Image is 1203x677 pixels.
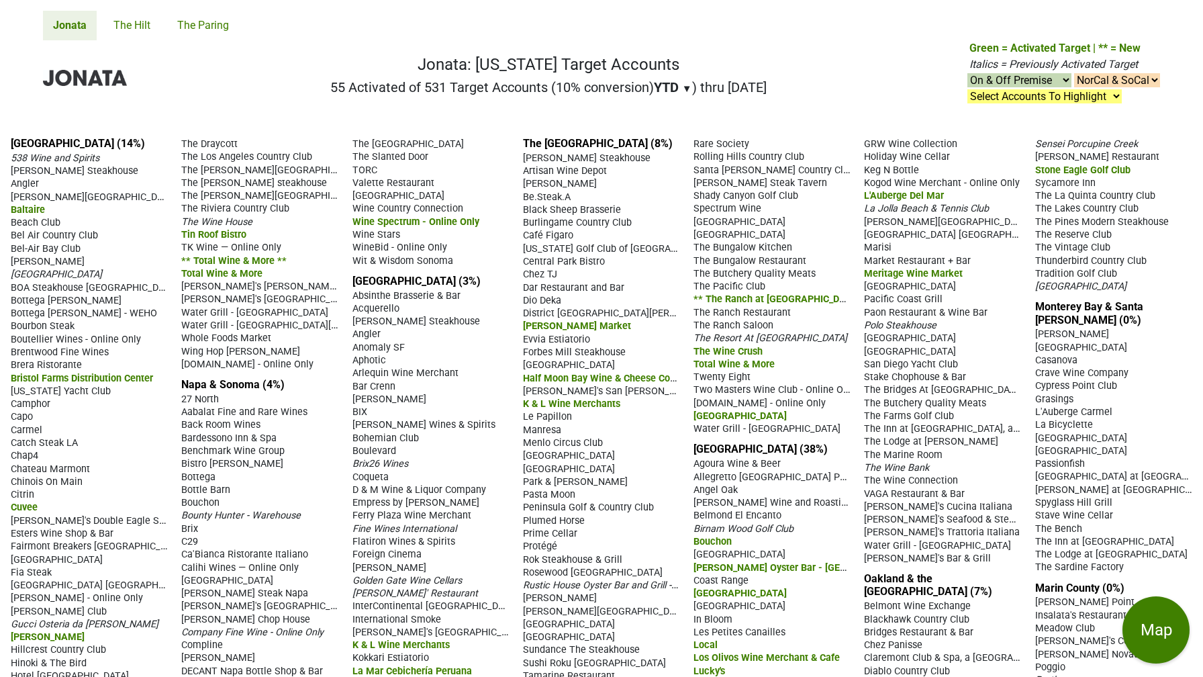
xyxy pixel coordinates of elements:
span: [PERSON_NAME]'s Bar & Grill [864,553,991,564]
h2: 55 Activated of 531 Target Accounts (10% conversion) ) thru [DATE] [330,79,767,95]
span: The Pacific Club [693,281,765,292]
span: Thunderbird Country Club [1035,255,1147,267]
span: Birnam Wood Golf Club [693,523,793,535]
span: Hillcrest Country Club [11,644,106,656]
span: Anomaly SF [352,342,405,353]
span: Stake Chophouse & Bar [864,371,966,383]
span: Carmel [11,424,42,436]
span: [GEOGRAPHIC_DATA] [GEOGRAPHIC_DATA] [864,228,1051,240]
span: Whole Foods Market [181,332,271,344]
span: Evvia Estiatorio [523,334,590,345]
span: [PERSON_NAME] Novato [1035,649,1143,660]
span: [PERSON_NAME] Restaurant [1035,151,1159,163]
span: [GEOGRAPHIC_DATA] [GEOGRAPHIC_DATA] at [PERSON_NAME][GEOGRAPHIC_DATA] - [GEOGRAPHIC_DATA] [11,578,477,591]
a: [GEOGRAPHIC_DATA] (38%) [693,443,828,455]
span: The [PERSON_NAME] steakhouse [181,177,327,189]
span: 27 North [181,394,219,405]
span: Blackhawk Country Club [864,614,969,625]
span: The Wine Crush [693,346,763,357]
span: Fairmont Breakers [GEOGRAPHIC_DATA] [11,539,186,552]
span: La Mar Cebichería Peruana [352,666,472,677]
span: [GEOGRAPHIC_DATA] [11,554,103,566]
span: Wit & Wisdom Sonoma [352,255,453,267]
span: Cuvee [11,502,38,513]
span: Valette Restaurant [352,177,434,189]
span: Rustic House Oyster Bar and Grill - [GEOGRAPHIC_DATA] [523,578,765,591]
span: L'Auberge Carmel [1035,406,1112,418]
span: Aabalat Fine and Rare Wines [181,406,307,418]
span: The Marine Room [864,449,943,461]
span: Forbes Mill Steakhouse [523,347,626,358]
span: The [PERSON_NAME][GEOGRAPHIC_DATA] [181,189,367,201]
a: Napa & Sonoma (4%) [181,378,285,391]
span: Bohemian Club [352,433,419,444]
span: Stone Eagle Golf Club [1035,165,1130,176]
span: Chez TJ [523,269,557,280]
span: Half Moon Bay Wine & Cheese Company [523,371,699,384]
span: Compline [181,639,223,651]
span: BIX [352,406,367,418]
span: La Jolla Beach & Tennis Club [864,203,989,214]
span: Fia Steak [11,567,52,578]
span: Meadow Club [1035,623,1095,634]
span: Italics = Previously Activated Target [969,58,1138,71]
span: The Sardine Factory [1035,561,1124,573]
span: Total Wine & More [181,268,262,279]
span: Coast Range [693,575,749,586]
span: Park & [PERSON_NAME] [523,476,628,488]
span: The Lodge at [PERSON_NAME] [864,436,998,447]
span: Angler [352,328,381,340]
span: Diablo Country Club [864,666,950,677]
span: Bardessono Inn & Spa [181,433,277,444]
span: Catch Steak LA [11,437,78,449]
span: [PERSON_NAME]'s [GEOGRAPHIC_DATA] [181,599,356,612]
span: [PERSON_NAME][GEOGRAPHIC_DATA] [864,215,1030,228]
span: Sensei Porcupine Creek [1035,138,1138,150]
span: Esters Wine Shop & Bar [11,528,113,539]
span: [PERSON_NAME] - Online Only [11,592,143,604]
span: [GEOGRAPHIC_DATA] [1035,281,1126,292]
span: Café Figaro [523,230,573,241]
span: Keg N Bottle [864,165,919,176]
span: Rolling Hills Country Club [693,151,804,163]
span: [PERSON_NAME][GEOGRAPHIC_DATA] [523,604,689,617]
span: The Lakes Country Club [1035,203,1139,214]
span: Two Masters Wine Club - Online Only [693,383,856,396]
span: TK Wine — Online Only [181,242,281,253]
span: Los Olivos Wine Merchant & Cafe [693,652,840,664]
span: The Farms Golf Club [864,410,954,422]
span: The Draycott [181,138,238,150]
span: BOA Steakhouse [GEOGRAPHIC_DATA] [11,281,178,294]
span: Bouchon [693,536,732,547]
span: Poggio [1035,662,1065,673]
span: Les Petites Canailles [693,627,785,638]
span: Boulevard [352,445,396,457]
span: The Bungalow Kitchen [693,242,792,253]
a: Monterey Bay & Santa [PERSON_NAME] (0%) [1035,300,1143,326]
span: [GEOGRAPHIC_DATA] [11,269,102,280]
span: Citrin [11,489,34,500]
span: [GEOGRAPHIC_DATA] [693,410,787,422]
span: D & M Wine & Liquor Company [352,484,486,496]
span: Chinois On Main [11,476,83,488]
span: Meritage Wine Market [864,268,963,279]
span: Absinthe Brasserie & Bar [352,290,461,302]
span: [PERSON_NAME] [181,652,255,664]
span: Capo [11,411,33,422]
span: Water Grill - [GEOGRAPHIC_DATA][PERSON_NAME] [181,318,402,331]
span: Wing Hop [PERSON_NAME] [181,346,300,357]
span: Crave Wine Company [1035,367,1128,379]
span: The Wine Bank [864,462,929,473]
span: Agoura Wine & Beer [693,458,781,469]
span: Rosewood [GEOGRAPHIC_DATA] [523,567,663,578]
span: Sundance The Steakhouse [523,644,640,656]
span: Chez Panisse [864,639,922,651]
span: [PERSON_NAME] Market [523,320,631,332]
span: [GEOGRAPHIC_DATA] [693,588,787,599]
span: Lucky's [693,666,725,677]
span: Brentwood Fine Wines [11,347,109,358]
span: ** Total Wine & More ** [181,255,287,267]
span: The Inn at [GEOGRAPHIC_DATA], a Tribute [GEOGRAPHIC_DATA] [864,422,1141,435]
span: Casanova [1035,355,1077,366]
span: [GEOGRAPHIC_DATA] [523,450,615,461]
